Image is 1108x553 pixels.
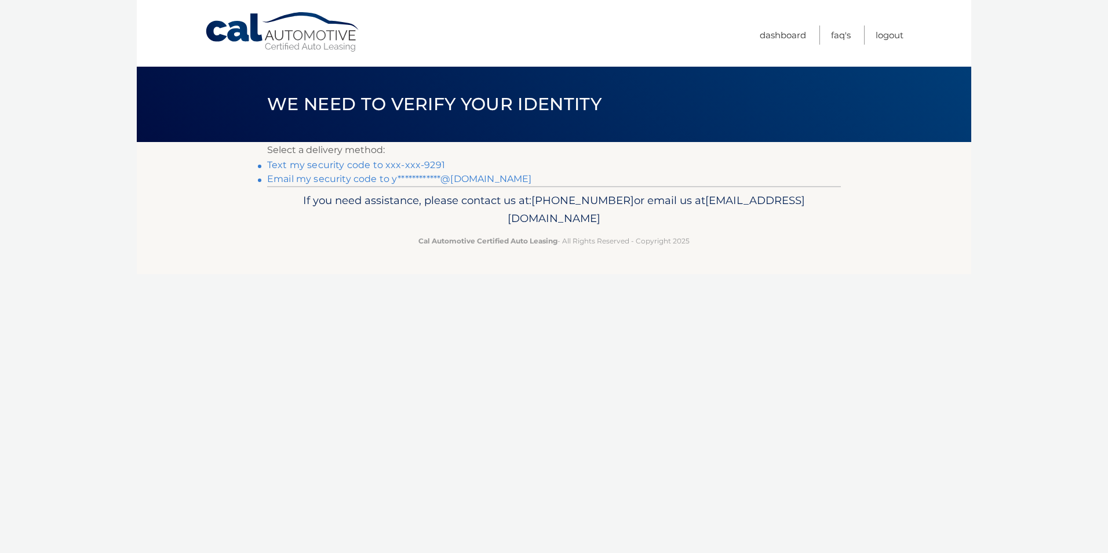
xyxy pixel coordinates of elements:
[267,142,841,158] p: Select a delivery method:
[531,194,634,207] span: [PHONE_NUMBER]
[275,191,833,228] p: If you need assistance, please contact us at: or email us at
[267,93,602,115] span: We need to verify your identity
[876,26,903,45] a: Logout
[275,235,833,247] p: - All Rights Reserved - Copyright 2025
[205,12,361,53] a: Cal Automotive
[760,26,806,45] a: Dashboard
[267,159,445,170] a: Text my security code to xxx-xxx-9291
[831,26,851,45] a: FAQ's
[418,237,557,245] strong: Cal Automotive Certified Auto Leasing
